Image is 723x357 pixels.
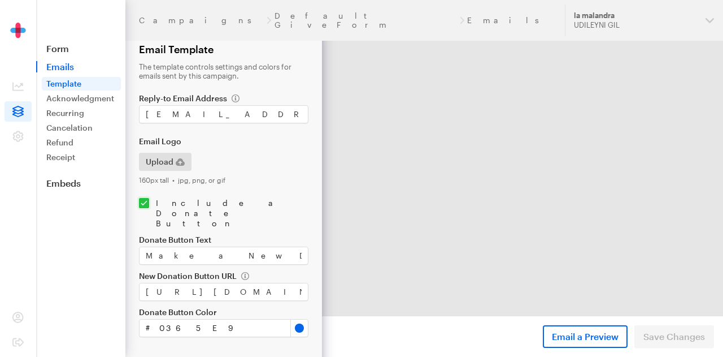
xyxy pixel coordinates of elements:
a: Template [42,77,121,91]
span: Emails [36,61,125,72]
a: Embeds [36,178,125,189]
a: Recurring [42,106,121,120]
div: UDILEYNI GIL [574,20,696,30]
a: Form [36,43,125,54]
span: Email a Preview [552,330,619,343]
button: la malandra UDILEYNI GIL [565,5,723,36]
a: Default GiveForm [275,11,457,29]
div: 160px tall • jpg, png, or gif [139,175,308,184]
label: Donate Button Text [139,235,308,244]
a: Cancelation [42,121,121,135]
div: la malandra [574,11,696,20]
a: Receipt [42,150,121,164]
h2: Email Template [139,43,308,55]
button: Upload [139,153,191,171]
a: Refund [42,136,121,149]
p: The template controls settings and colors for emails sent by this campaign. [139,62,308,80]
label: New Donation Button URL [139,272,308,281]
a: Acknowledgment [42,92,121,105]
button: Email a Preview [543,325,628,348]
span: Upload [146,155,173,169]
label: Reply-to Email Address [139,94,308,103]
a: Campaigns [139,16,264,25]
label: Donate Button Color [139,308,308,317]
label: Email Logo [139,137,308,146]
